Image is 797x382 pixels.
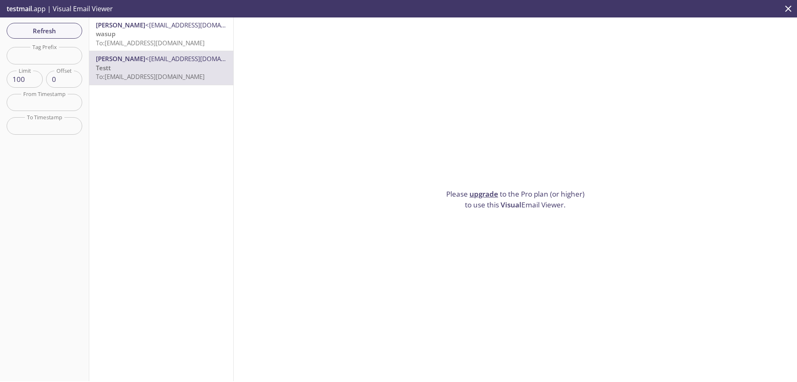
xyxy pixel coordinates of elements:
[96,30,115,38] span: wasup
[89,17,233,51] div: [PERSON_NAME]<[EMAIL_ADDRESS][DOMAIN_NAME]>wasupTo:[EMAIL_ADDRESS][DOMAIN_NAME]
[96,64,111,72] span: Testt
[13,25,76,36] span: Refresh
[89,17,233,85] nav: emails
[96,54,145,63] span: [PERSON_NAME]
[89,51,233,84] div: [PERSON_NAME]<[EMAIL_ADDRESS][DOMAIN_NAME]>TesttTo:[EMAIL_ADDRESS][DOMAIN_NAME]
[145,54,253,63] span: <[EMAIL_ADDRESS][DOMAIN_NAME]>
[443,189,588,210] p: Please to the Pro plan (or higher) to use this Email Viewer.
[7,23,82,39] button: Refresh
[96,39,205,47] span: To: [EMAIL_ADDRESS][DOMAIN_NAME]
[501,200,521,209] span: Visual
[145,21,253,29] span: <[EMAIL_ADDRESS][DOMAIN_NAME]>
[469,189,498,199] a: upgrade
[7,4,32,13] span: testmail
[96,72,205,81] span: To: [EMAIL_ADDRESS][DOMAIN_NAME]
[96,21,145,29] span: [PERSON_NAME]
